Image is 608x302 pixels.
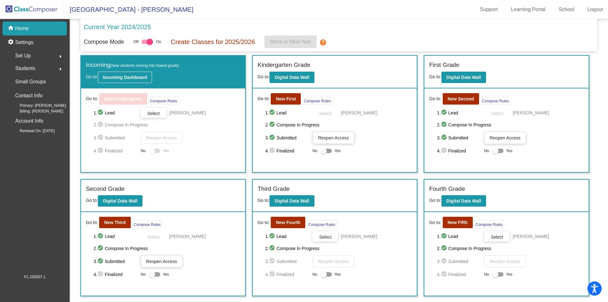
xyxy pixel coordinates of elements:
[265,147,309,155] span: 4. Finalized
[98,195,142,207] button: Digital Data Wall
[334,271,341,278] span: Yes
[275,75,309,80] b: Digital Data Wall
[147,111,160,116] span: Select
[270,39,311,44] span: Move to Next Year
[269,233,276,240] mat-icon: check_circle
[132,220,162,228] button: Compose Rules
[443,93,479,105] button: New Second
[441,72,486,83] button: Digital Data Wall
[86,184,125,194] label: Second Grade
[265,245,412,252] span: 2. Compose In Progress
[429,61,459,70] label: First Grade
[84,38,124,46] p: Compose Mode
[93,109,137,117] span: 1. Lead
[313,148,317,154] span: No
[93,134,137,142] span: 3. Submitted
[97,147,105,155] mat-icon: check_circle
[429,95,441,102] span: Go to:
[265,258,309,265] span: 3. Submitted
[446,198,481,203] b: Digital Data Wall
[103,75,147,80] b: Incoming Dashboard
[9,103,66,108] span: Primary: [PERSON_NAME]
[446,75,481,80] b: Digital Data Wall
[15,77,46,86] p: Small Groups
[99,93,147,105] button: New Kindergarten
[429,219,441,226] span: Go to:
[269,134,276,142] mat-icon: check_circle
[441,258,448,265] mat-icon: check_circle
[341,233,377,240] span: [PERSON_NAME]
[269,72,314,83] button: Digital Data Wall
[93,245,240,252] span: 2. Compose In Progress
[97,109,105,117] mat-icon: check_circle
[484,148,489,154] span: No
[341,110,377,116] span: [PERSON_NAME]
[271,93,301,105] button: New First
[265,121,412,129] span: 2. Compose In Progress
[99,217,131,228] button: New Third
[448,96,474,101] b: New Second
[484,231,510,241] button: Select
[97,121,105,129] mat-icon: check_circle
[93,121,240,129] span: 2. Compose In Progress
[484,272,489,277] span: No
[582,4,608,15] a: Logout
[506,4,551,15] a: Learning Portal
[490,135,520,140] span: Reopen Access
[57,65,64,73] mat-icon: arrow_right
[265,271,309,278] span: 4. Finalized
[313,272,317,277] span: No
[437,271,481,278] span: 4. Finalized
[149,97,179,105] button: Compose Rules
[437,245,584,252] span: 2. Compose In Progress
[302,97,332,105] button: Compose Rules
[269,109,276,117] mat-icon: check_circle
[269,121,276,129] mat-icon: check_circle
[484,108,510,118] button: Select
[474,220,504,228] button: Compose Rules
[169,233,206,240] span: [PERSON_NAME]
[269,195,314,207] button: Digital Data Wall
[475,4,503,15] a: Support
[156,39,161,45] span: On
[441,147,448,155] mat-icon: check_circle
[8,39,15,46] mat-icon: settings
[307,220,337,228] button: Compose Rules
[506,271,512,278] span: Yes
[93,233,137,240] span: 1. Lead
[171,37,255,47] p: Create Classes for 2025/2026
[441,233,448,240] mat-icon: check_circle
[313,231,338,241] button: Select
[480,97,510,105] button: Compose Rules
[441,121,448,129] mat-icon: check_circle
[437,121,584,129] span: 2. Compose In Progress
[86,198,98,203] span: Go to:
[15,39,34,46] p: Settings
[437,147,481,155] span: 4. Finalized
[484,255,526,267] button: Reopen Access
[257,219,269,226] span: Go to:
[97,258,105,265] mat-icon: check_circle
[513,110,549,116] span: [PERSON_NAME]
[437,109,481,117] span: 1. Lead
[506,147,512,155] span: Yes
[15,91,42,100] p: Contact Info
[141,255,182,267] button: Reopen Access
[264,35,317,48] button: Move to Next Year
[86,74,98,79] span: Go to:
[490,259,520,264] span: Reopen Access
[8,25,15,32] mat-icon: home
[313,108,338,118] button: Select
[97,271,105,278] mat-icon: check_circle
[257,95,269,102] span: Go to:
[275,198,309,203] b: Digital Data Wall
[257,198,269,203] span: Go to:
[429,74,441,79] span: Go to:
[15,117,43,125] p: Account Info
[319,111,331,116] span: Select
[9,108,63,114] span: Billing: [PERSON_NAME]
[133,39,138,45] span: Off
[104,220,126,225] b: New Third
[257,74,269,79] span: Go to:
[269,147,276,155] mat-icon: check_circle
